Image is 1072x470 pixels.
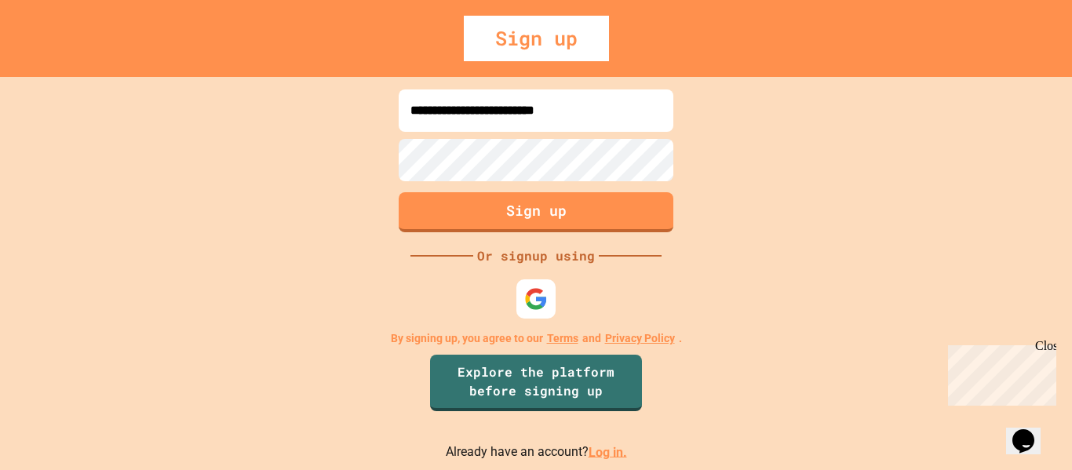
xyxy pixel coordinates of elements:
a: Privacy Policy [605,330,675,347]
a: Terms [547,330,578,347]
img: google-icon.svg [524,287,548,311]
p: By signing up, you agree to our and . [391,330,682,347]
div: Or signup using [473,246,599,265]
a: Explore the platform before signing up [430,355,642,411]
div: Chat with us now!Close [6,6,108,100]
div: Sign up [464,16,609,61]
iframe: chat widget [1006,407,1056,454]
iframe: chat widget [942,339,1056,406]
button: Sign up [399,192,673,232]
a: Log in. [589,444,627,459]
p: Already have an account? [446,443,627,462]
